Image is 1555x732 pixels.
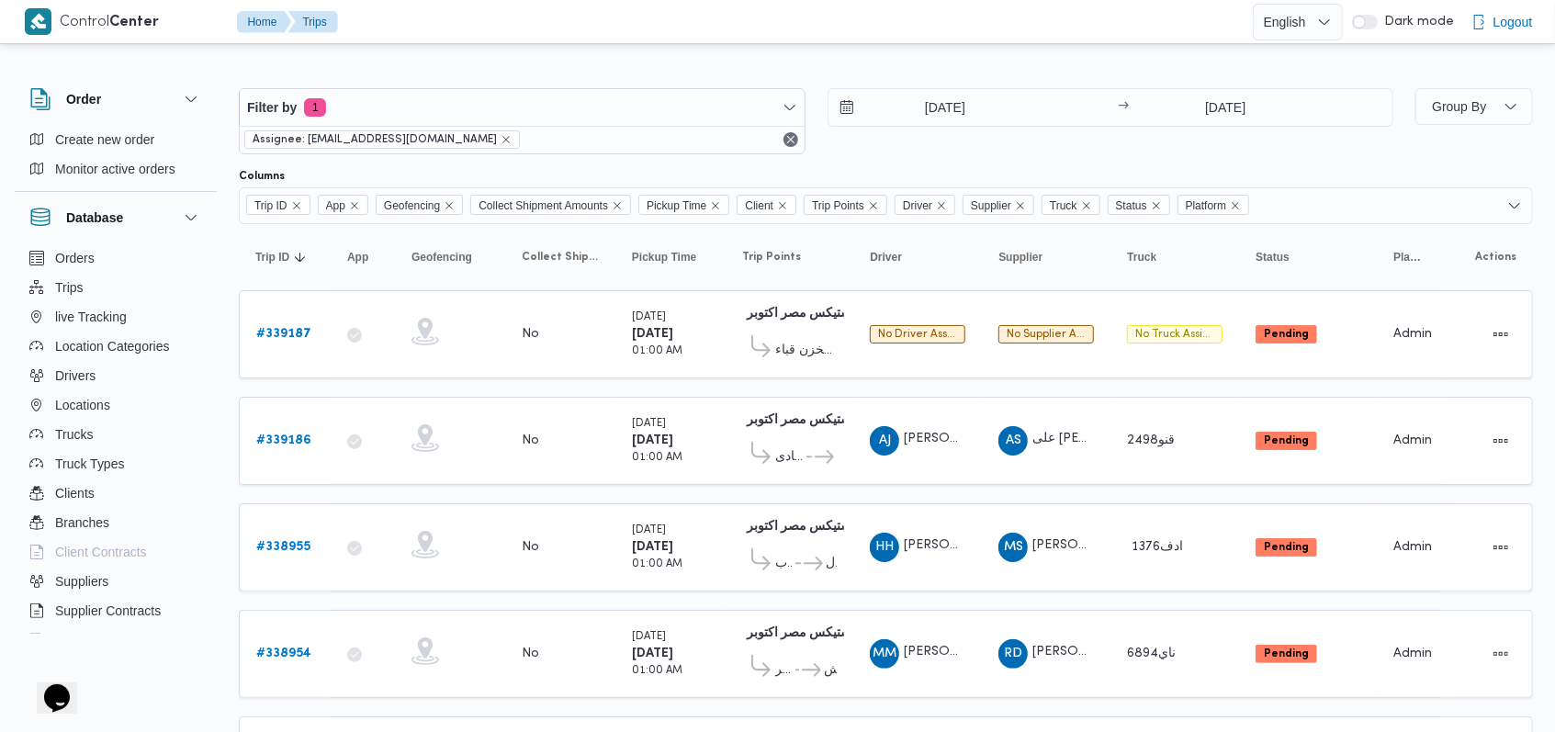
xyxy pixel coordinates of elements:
[632,346,682,356] small: 01:00 AM
[55,306,127,328] span: live Tracking
[1032,540,1354,552] span: [PERSON_NAME] [PERSON_NAME] [PERSON_NAME]
[291,200,302,211] button: Remove Trip ID from selection in this group
[1486,320,1516,349] button: Actions
[55,423,93,445] span: Trucks
[55,453,124,475] span: Truck Types
[1127,325,1223,343] span: No Truck Assigned
[55,600,161,622] span: Supplier Contracts
[747,414,915,426] b: اجيليتى لوجيستيكس مصر اكتوبر
[895,195,955,215] span: Driver
[248,242,321,272] button: Trip IDSorted in descending order
[1486,639,1516,669] button: Actions
[293,250,308,265] svg: Sorted in descending order
[1432,99,1486,114] span: Group By
[1256,538,1317,557] span: Pending
[22,596,209,625] button: Supplier Contracts
[253,131,497,148] span: Assignee: [EMAIL_ADDRESS][DOMAIN_NAME]
[256,323,311,345] a: #339187
[1264,648,1309,659] b: Pending
[347,250,368,265] span: App
[384,196,440,216] span: Geofencing
[1507,198,1522,213] button: Open list of options
[246,195,310,215] span: Trip ID
[747,521,915,533] b: اجيليتى لوجيستيكس مصر اكتوبر
[775,553,793,575] span: بنده الرحاب
[522,646,539,662] div: No
[22,361,209,390] button: Drivers
[349,200,360,211] button: Remove App from selection in this group
[240,89,805,126] button: Filter by1 active filters
[775,446,804,468] span: بنده كورنيش المعادى
[904,434,1008,445] span: [PERSON_NAME]
[1127,250,1156,265] span: Truck
[903,196,932,216] span: Driver
[1134,89,1317,126] input: Press the down key to open a popover containing a calendar.
[55,512,109,534] span: Branches
[1256,645,1317,663] span: Pending
[775,659,793,681] span: بنده ماركت اكتوبر
[632,541,673,553] b: [DATE]
[1081,200,1092,211] button: Remove Truck from selection in this group
[55,570,108,592] span: Suppliers
[1464,4,1540,40] button: Logout
[29,207,202,229] button: Database
[904,540,1117,552] span: [PERSON_NAME] [PERSON_NAME]
[376,195,463,215] span: Geofencing
[625,242,716,272] button: Pickup Time
[1493,11,1533,33] span: Logout
[879,426,891,456] span: AJ
[22,420,209,449] button: Trucks
[55,158,175,180] span: Monitor active orders
[22,567,209,596] button: Suppliers
[632,328,673,340] b: [DATE]
[1248,242,1368,272] button: Status
[255,250,289,265] span: Trip ID; Sorted in descending order
[1132,541,1183,553] span: 1376ادف
[247,96,297,118] span: Filter by
[862,242,973,272] button: Driver
[710,200,721,211] button: Remove Pickup Time from selection in this group
[1256,432,1317,450] span: Pending
[1006,426,1021,456] span: AS
[870,639,899,669] div: Mmdoh Mustfi Ibrahem Hlamai
[1475,250,1516,265] span: Actions
[288,11,338,33] button: Trips
[110,16,160,29] b: Center
[1120,242,1230,272] button: Truck
[1108,195,1170,215] span: Status
[1393,541,1432,553] span: Admin
[737,195,796,215] span: Client
[22,273,209,302] button: Trips
[1135,329,1231,340] span: No truck assigned
[998,533,1028,562] div: Muhammad Slah Abad Alhada Abad Alhamaid
[254,196,287,216] span: Trip ID
[22,125,209,154] button: Create new order
[1264,542,1309,553] b: Pending
[470,195,631,215] span: Collect Shipment Amounts
[828,89,1037,126] input: Press the down key to open a popover containing a calendar.
[873,639,896,669] span: MM
[256,328,311,340] b: # 339187
[55,394,110,416] span: Locations
[632,648,673,659] b: [DATE]
[632,434,673,446] b: [DATE]
[998,325,1094,343] span: No Supplier Assigned
[304,98,326,117] span: 1 active filters
[632,666,682,676] small: 01:00 AM
[780,129,802,151] button: Remove
[998,426,1028,456] div: Ala Sulaiaman Muhammad Sulaiaman Msalam
[256,536,310,558] a: #338955
[326,196,345,216] span: App
[998,639,1028,669] div: Rajh Dhba Muhni Msaad
[22,390,209,420] button: Locations
[256,648,311,659] b: # 338954
[875,533,894,562] span: HH
[55,276,84,298] span: Trips
[904,647,1008,659] span: [PERSON_NAME]
[22,332,209,361] button: Location Categories
[318,195,368,215] span: App
[1486,533,1516,562] button: Actions
[963,195,1034,215] span: Supplier
[1004,639,1022,669] span: RD
[870,533,899,562] div: Hada Hassan Hassan Muhammad Yousf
